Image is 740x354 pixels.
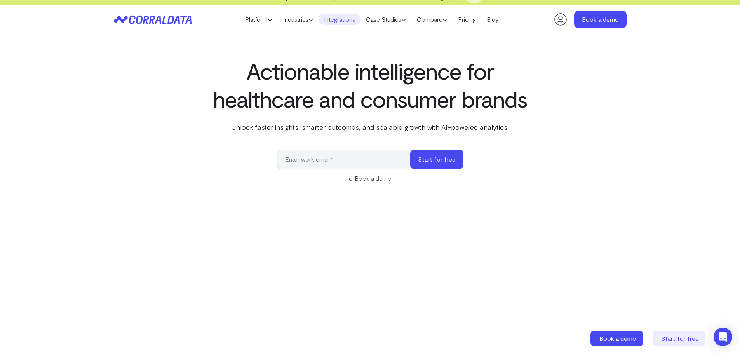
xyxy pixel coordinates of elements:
a: Start for free [653,331,707,346]
a: Industries [278,14,319,25]
input: Enter work email* [277,150,418,169]
a: Case Studies [360,14,411,25]
p: Unlock faster insights, smarter outcomes, and scalable growth with AI-powered analytics. [212,122,529,132]
div: Open Intercom Messenger [714,328,732,346]
a: Book a demo [355,174,392,182]
a: Book a demo [574,11,627,28]
a: Pricing [453,14,481,25]
span: Book a demo [599,335,636,342]
a: Book a demo [590,331,645,346]
div: or [277,174,463,183]
a: Platform [240,14,278,25]
h1: Actionable intelligence for healthcare and consumer brands [212,57,529,113]
button: Start for free [410,150,463,169]
a: Integrations [319,14,360,25]
a: Compare [411,14,453,25]
span: Start for free [661,335,699,342]
a: Blog [481,14,504,25]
